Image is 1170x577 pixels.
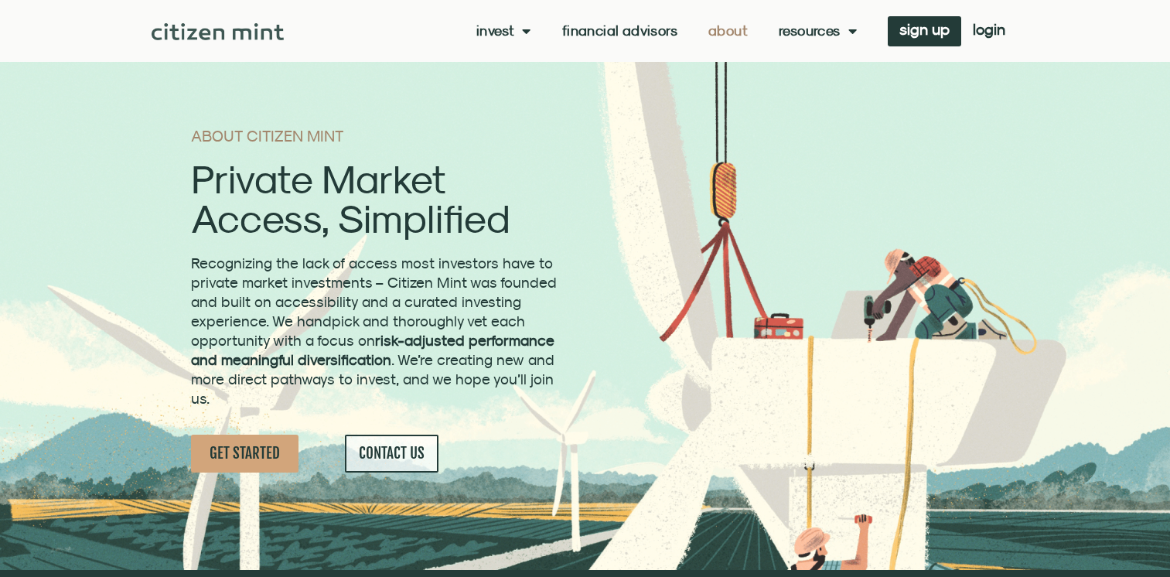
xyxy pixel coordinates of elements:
[191,435,298,473] a: GET STARTED
[210,444,280,463] span: GET STARTED
[973,24,1005,35] span: login
[562,23,677,39] a: Financial Advisors
[191,128,561,144] h1: ABOUT CITIZEN MINT
[191,254,557,407] span: Recognizing the lack of access most investors have to private market investments – Citizen Mint w...
[191,159,561,238] h2: Private Market Access, Simplified
[779,23,857,39] a: Resources
[961,16,1017,46] a: login
[345,435,438,473] a: CONTACT US
[899,24,950,35] span: sign up
[359,444,425,463] span: CONTACT US
[888,16,961,46] a: sign up
[476,23,531,39] a: Invest
[708,23,748,39] a: About
[191,332,554,368] strong: risk-adjusted performance and meaningful diversification
[152,23,284,40] img: Citizen Mint
[476,23,857,39] nav: Menu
